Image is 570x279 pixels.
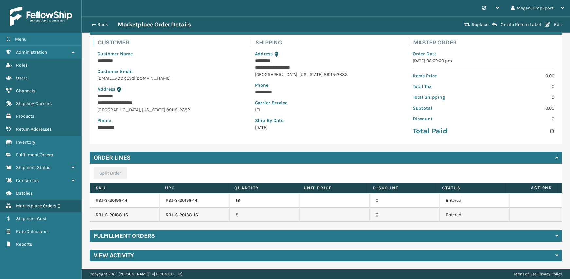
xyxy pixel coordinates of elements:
p: 0.00 [487,105,554,112]
span: Address [255,51,273,57]
button: Create Return Label [490,22,543,27]
span: Roles [16,62,27,68]
span: Inventory [16,139,35,145]
p: Total Shipping [413,94,480,101]
span: Shipping Carriers [16,101,52,106]
p: Ship By Date [255,117,397,124]
td: 16 [230,193,300,208]
p: 0 [487,115,554,122]
p: Customer Name [98,50,239,57]
button: Split Order [94,167,127,179]
h4: Order Lines [94,154,131,162]
td: RBJ-S-20196-14 [160,193,230,208]
p: [DATE] [255,124,397,131]
span: Address [98,86,115,92]
td: 0 [370,208,440,222]
h4: Shipping [255,39,401,46]
label: SKU [96,185,153,191]
span: Fulfillment Orders [16,152,53,158]
a: Privacy Policy [537,272,562,276]
i: Replace [464,22,470,27]
h4: View Activity [94,252,134,259]
div: | [514,269,562,279]
p: 0 [487,83,554,90]
span: Return Addresses [16,126,52,132]
a: Terms of Use [514,272,536,276]
p: LTL [255,106,397,113]
label: Quantity [234,185,292,191]
label: Discount [373,185,430,191]
p: Copyright 2023 [PERSON_NAME]™ v [TECHNICAL_ID] [90,269,182,279]
p: [GEOGRAPHIC_DATA] , [US_STATE] 89115-2382 [255,71,397,78]
p: [EMAIL_ADDRESS][DOMAIN_NAME] [98,75,239,82]
p: Carrier Service [255,99,397,106]
p: Customer Email [98,68,239,75]
button: Replace [462,22,490,27]
span: Shipment Cost [16,216,46,221]
img: logo [10,7,72,26]
td: Entered [440,193,510,208]
td: 0 [370,193,440,208]
button: Back [88,22,118,27]
button: Edit [543,22,564,27]
p: Items Price [413,72,480,79]
p: Phone [98,117,239,124]
label: Status [442,185,499,191]
td: 8 [230,208,300,222]
span: Users [16,75,27,81]
span: Administration [16,49,47,55]
td: RBJ-S-20188-16 [160,208,230,222]
i: Create Return Label [492,22,497,27]
p: Total Tax [413,83,480,90]
p: Order Date [413,50,554,57]
span: Marketplace Orders [16,203,56,209]
label: Unit Price [304,185,361,191]
span: Menu [15,36,27,42]
label: UPC [165,185,222,191]
span: Containers [16,178,39,183]
span: Products [16,113,34,119]
td: Entered [440,208,510,222]
span: Batches [16,190,33,196]
p: Phone [255,82,397,89]
span: Channels [16,88,35,94]
p: Total Paid [413,126,480,136]
h4: Master Order [413,39,558,46]
p: Discount [413,115,480,122]
p: 0.00 [487,72,554,79]
h3: Marketplace Order Details [118,21,191,28]
span: Rate Calculator [16,229,48,234]
p: 0 [487,126,554,136]
p: 0 [487,94,554,101]
p: [GEOGRAPHIC_DATA] , [US_STATE] 89115-2382 [98,106,239,113]
a: RBJ-S-20196-14 [96,198,127,203]
span: Shipment Status [16,165,50,170]
p: Subtotal [413,105,480,112]
a: RBJ-S-20188-16 [96,212,128,218]
h4: Customer [98,39,243,46]
h4: Fulfillment Orders [94,232,155,240]
span: ( ) [57,203,61,209]
p: [DATE] 05:00:00 pm [413,57,554,64]
i: Edit [545,22,550,27]
span: Reports [16,241,32,247]
span: Actions [508,183,556,193]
